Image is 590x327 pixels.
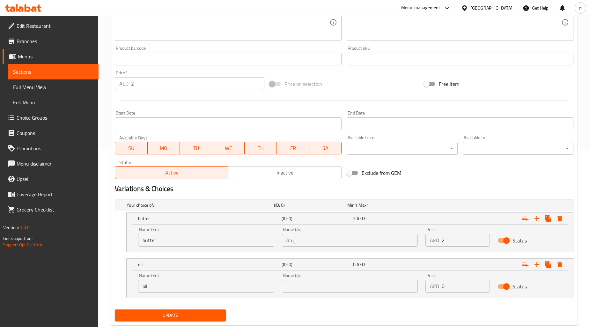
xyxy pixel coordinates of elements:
[3,241,44,249] a: Support.OpsPlatform
[8,79,99,95] a: Full Menu View
[17,190,93,198] span: Coverage Report
[131,77,264,90] input: Please enter price
[351,7,561,38] textarea: بيض مخفوق مع ملح، فلفل، وزبدة أو زيت، مطبوخ مسطح.
[17,129,93,137] span: Coupons
[430,282,439,290] p: AED
[3,202,99,217] a: Grocery Checklist
[3,223,19,232] span: Version:
[3,234,33,242] span: Get support on:
[245,142,277,154] button: TH
[138,215,279,222] h5: butter
[357,214,365,223] span: AED
[309,142,342,154] button: SA
[138,261,279,268] h5: oil
[362,169,401,177] span: Exclude from GEM
[358,201,366,209] span: Max
[13,83,93,91] span: Full Menu View
[8,95,99,110] a: Edit Menu
[3,49,99,64] a: Menus
[148,142,180,154] button: MO
[13,99,93,106] span: Edit Menu
[401,4,440,12] div: Menu-management
[353,214,356,223] span: 2
[115,184,573,194] h2: Variations & Choices
[115,142,147,154] button: SU
[282,261,351,268] h5: (ID: 0)
[119,7,329,38] textarea: Egg whisked with salt, pepper, and butter or oil, cooked flat.
[3,110,99,125] a: Choice Groups
[3,125,99,141] a: Coupons
[284,80,322,88] span: Price on selection
[127,202,271,208] h5: Your choice of:
[274,202,345,208] h5: (ID: 0)
[554,259,565,270] button: Delete oil
[357,260,365,269] span: AED
[282,280,418,293] input: Enter name Ar
[115,199,573,211] div: Expand
[347,202,418,208] div: ,
[442,280,490,293] input: Please enter price
[3,141,99,156] a: Promotions
[17,145,93,152] span: Promotions
[347,53,573,65] input: Please enter product sku
[247,144,274,153] span: TH
[353,260,356,269] span: 0
[17,175,93,183] span: Upsell
[3,156,99,171] a: Menu disclaimer
[17,37,93,45] span: Branches
[3,33,99,49] a: Branches
[150,144,177,153] span: MO
[118,144,145,153] span: SU
[470,4,513,11] div: [GEOGRAPHIC_DATA]
[119,80,129,87] p: AED
[347,142,457,155] div: ​
[120,311,220,319] span: Update
[115,309,225,321] button: Update
[118,168,226,177] span: Active
[355,201,358,209] span: 1
[531,213,542,224] button: Add new choice
[180,142,212,154] button: TU
[282,234,418,247] input: Enter name Ar
[312,144,339,153] span: SA
[3,18,99,33] a: Edit Restaurant
[138,234,274,247] input: Enter name En
[513,283,527,290] span: Status
[231,168,339,177] span: Inactive
[282,215,351,222] h5: (ID: 0)
[17,22,93,30] span: Edit Restaurant
[430,236,439,244] p: AED
[439,80,459,88] span: Free item
[542,259,554,270] button: Clone new choice
[17,206,93,213] span: Grocery Checklist
[520,259,531,270] button: Add choice group
[3,171,99,187] a: Upsell
[277,142,309,154] button: FR
[17,160,93,167] span: Menu disclaimer
[138,280,274,293] input: Enter name En
[279,144,306,153] span: FR
[127,213,573,224] div: Expand
[531,259,542,270] button: Add new choice
[212,142,244,154] button: WE
[20,223,30,232] span: 1.0.0
[513,237,527,244] span: Status
[3,187,99,202] a: Coverage Report
[127,259,573,270] div: Expand
[115,166,228,179] button: Active
[8,64,99,79] a: Sections
[366,201,369,209] span: 1
[18,53,93,60] span: Menus
[182,144,210,153] span: TU
[228,166,342,179] button: Inactive
[115,53,342,65] input: Please enter product barcode
[347,201,355,209] span: Min
[442,234,490,247] input: Please enter price
[17,114,93,122] span: Choice Groups
[579,4,582,11] span: n
[13,68,93,76] span: Sections
[215,144,242,153] span: WE
[463,142,573,155] div: ​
